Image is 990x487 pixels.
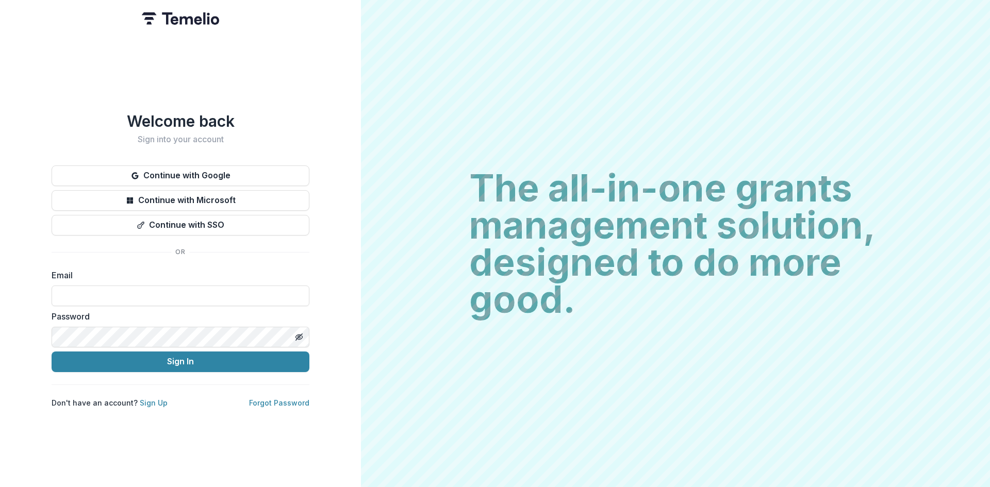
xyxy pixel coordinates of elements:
button: Continue with Google [52,165,309,186]
button: Toggle password visibility [291,329,307,345]
button: Sign In [52,351,309,372]
h1: Welcome back [52,112,309,130]
p: Don't have an account? [52,397,168,408]
a: Sign Up [140,398,168,407]
label: Email [52,269,303,281]
button: Continue with SSO [52,215,309,236]
img: Temelio [142,12,219,25]
a: Forgot Password [249,398,309,407]
button: Continue with Microsoft [52,190,309,211]
h2: Sign into your account [52,135,309,144]
label: Password [52,310,303,323]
